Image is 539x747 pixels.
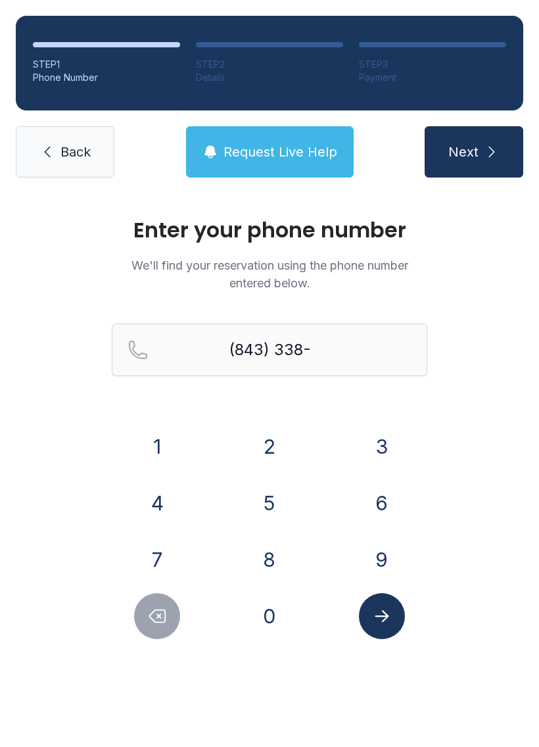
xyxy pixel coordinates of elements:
div: STEP 2 [196,58,343,71]
button: 8 [246,537,293,583]
button: 3 [359,423,405,470]
span: Next [448,143,479,161]
div: Phone Number [33,71,180,84]
button: Delete number [134,593,180,639]
div: STEP 1 [33,58,180,71]
button: 4 [134,480,180,526]
div: Payment [359,71,506,84]
button: 1 [134,423,180,470]
div: STEP 3 [359,58,506,71]
button: 9 [359,537,405,583]
span: Back [60,143,91,161]
h1: Enter your phone number [112,220,427,241]
span: Request Live Help [223,143,337,161]
button: Submit lookup form [359,593,405,639]
button: 2 [246,423,293,470]
p: We'll find your reservation using the phone number entered below. [112,256,427,292]
button: 6 [359,480,405,526]
input: Reservation phone number [112,324,427,376]
div: Details [196,71,343,84]
button: 0 [246,593,293,639]
button: 7 [134,537,180,583]
button: 5 [246,480,293,526]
